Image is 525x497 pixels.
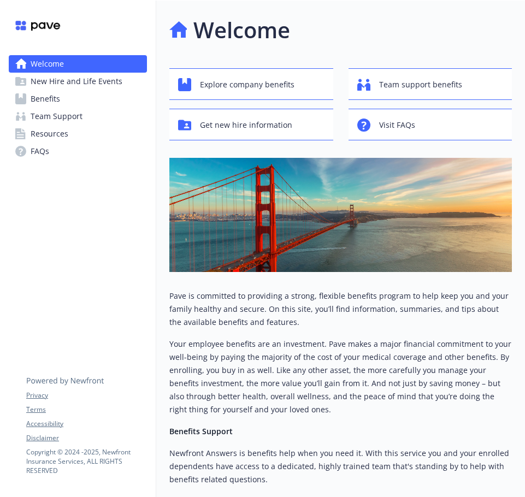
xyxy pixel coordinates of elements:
[26,390,146,400] a: Privacy
[169,426,233,436] strong: Benefits Support
[26,419,146,429] a: Accessibility
[169,289,512,329] p: Pave is committed to providing a strong, flexible benefits program to help keep you and your fami...
[9,125,147,143] a: Resources
[9,108,147,125] a: Team Support
[169,447,512,486] p: Newfront Answers is benefits help when you need it. With this service you and your enrolled depen...
[31,73,122,90] span: New Hire and Life Events
[169,109,333,140] button: Get new hire information
[169,158,512,272] img: overview page banner
[31,125,68,143] span: Resources
[349,68,512,100] button: Team support benefits
[9,73,147,90] a: New Hire and Life Events
[9,55,147,73] a: Welcome
[26,405,146,415] a: Terms
[200,74,294,95] span: Explore company benefits
[349,109,512,140] button: Visit FAQs
[379,115,415,135] span: Visit FAQs
[379,74,462,95] span: Team support benefits
[26,447,146,475] p: Copyright © 2024 - 2025 , Newfront Insurance Services, ALL RIGHTS RESERVED
[31,108,82,125] span: Team Support
[169,338,512,416] p: Your employee benefits are an investment. Pave makes a major financial commitment to your well-be...
[31,55,64,73] span: Welcome
[9,143,147,160] a: FAQs
[200,115,292,135] span: Get new hire information
[31,90,60,108] span: Benefits
[9,90,147,108] a: Benefits
[169,68,333,100] button: Explore company benefits
[193,14,290,46] h1: Welcome
[31,143,49,160] span: FAQs
[26,433,146,443] a: Disclaimer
